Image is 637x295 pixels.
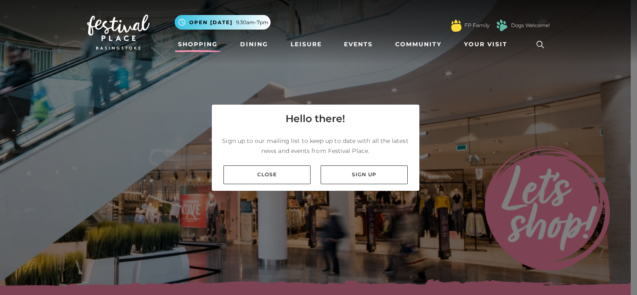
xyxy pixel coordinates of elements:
a: Close [223,165,311,184]
a: Sign up [321,165,408,184]
a: FP Family [464,22,489,29]
h4: Hello there! [286,111,345,126]
span: Open [DATE] [189,19,233,26]
a: Dogs Welcome! [511,22,550,29]
a: Events [341,37,376,52]
a: Leisure [287,37,325,52]
button: Open [DATE] 9.30am-7pm [175,15,271,30]
span: Your Visit [464,40,507,49]
a: Dining [237,37,271,52]
p: Sign up to our mailing list to keep up to date with all the latest news and events from Festival ... [218,136,413,156]
span: 9.30am-7pm [236,19,268,26]
a: Your Visit [461,37,515,52]
a: Community [392,37,445,52]
a: Shopping [175,37,221,52]
img: Festival Place Logo [87,15,150,50]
